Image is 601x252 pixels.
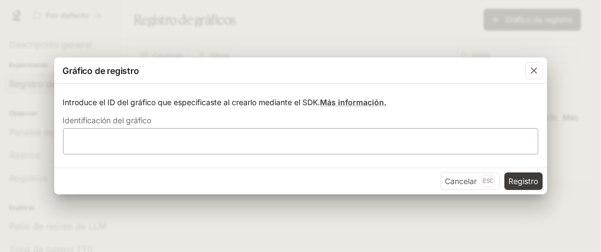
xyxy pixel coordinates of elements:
[509,176,539,186] font: Registro
[483,177,494,185] font: Esc
[63,65,139,76] font: Gráfico de registro
[63,116,152,125] font: Identificación del gráfico
[445,176,477,186] font: Cancelar
[440,173,500,190] button: CancelarEsc
[63,98,320,107] font: Introduce el ID del gráfico que especificaste al crearlo mediante el SDK.
[505,173,543,190] button: Registro
[320,98,387,107] a: Más información.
